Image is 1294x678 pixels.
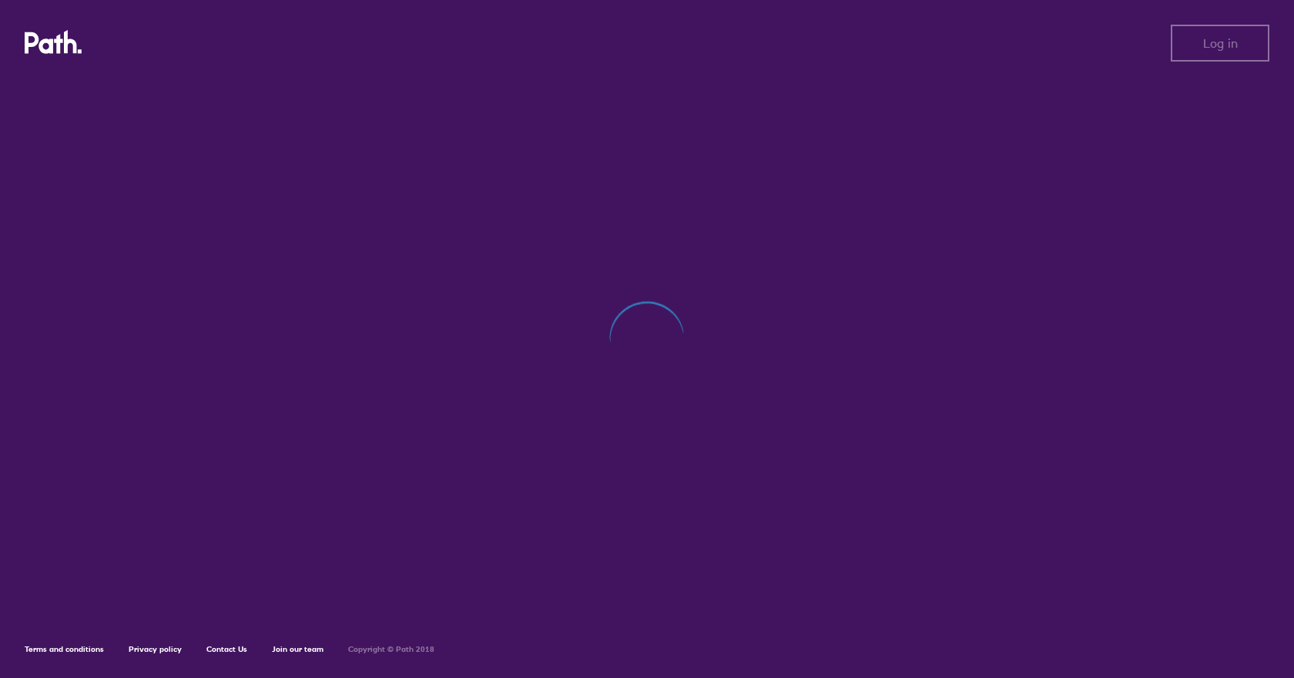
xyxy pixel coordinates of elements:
span: Log in [1203,36,1238,50]
a: Terms and conditions [25,644,104,654]
a: Privacy policy [129,644,182,654]
button: Log in [1171,25,1269,62]
h6: Copyright © Path 2018 [348,645,434,654]
a: Join our team [272,644,323,654]
a: Contact Us [206,644,247,654]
